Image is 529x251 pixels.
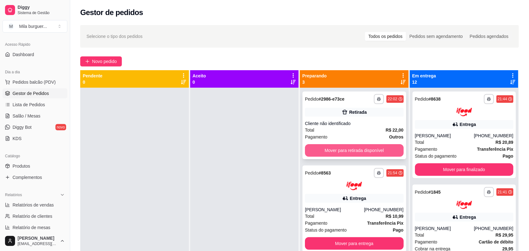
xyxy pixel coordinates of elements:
[86,33,143,40] span: Selecione o tipo dos pedidos
[412,79,436,85] p: 12
[388,97,397,102] div: 22:02
[13,163,30,169] span: Produtos
[319,97,345,102] strong: # 2986-e73ce
[83,79,102,85] p: 0
[18,5,65,10] span: Diggy
[367,221,404,226] strong: Transferência Pix
[415,190,429,195] span: Pedido
[8,23,14,29] span: M
[456,201,472,209] img: ifood
[503,154,513,159] strong: Pago
[466,32,512,41] div: Pedidos agendados
[18,10,65,15] span: Sistema de Gestão
[13,102,45,108] span: Lista de Pedidos
[364,207,403,213] div: [PHONE_NUMBER]
[193,73,206,79] p: Aceito
[386,214,404,219] strong: R$ 10,99
[474,133,513,139] div: [PHONE_NUMBER]
[302,73,327,79] p: Preparando
[498,97,507,102] div: 21:44
[3,39,67,50] div: Acesso Rápido
[305,170,319,175] span: Pedido
[3,50,67,60] a: Dashboard
[3,151,67,161] div: Catálogo
[85,59,90,64] span: plus
[80,8,143,18] h2: Gestor de pedidos
[5,192,22,197] span: Relatórios
[13,213,52,219] span: Relatório de clientes
[305,227,347,233] span: Status do pagamento
[393,227,403,233] strong: Pago
[3,172,67,182] a: Complementos
[3,67,67,77] div: Dia a dia
[350,195,366,201] div: Entrega
[305,207,364,213] div: [PERSON_NAME]
[365,32,406,41] div: Todos os pedidos
[495,233,513,238] strong: R$ 29,95
[302,79,327,85] p: 3
[415,133,474,139] div: [PERSON_NAME]
[13,135,22,142] span: KDS
[495,140,513,145] strong: R$ 20,89
[474,225,513,232] div: [PHONE_NUMBER]
[13,79,56,85] span: Pedidos balcão (PDV)
[3,133,67,144] a: KDS
[415,139,424,146] span: Total
[428,97,441,102] strong: # 8638
[18,236,57,241] span: [PERSON_NAME]
[415,232,424,238] span: Total
[305,213,314,220] span: Total
[18,241,57,246] span: [EMAIL_ADDRESS][DOMAIN_NAME]
[305,127,314,133] span: Total
[460,214,476,220] div: Entrega
[3,20,67,33] button: Select a team
[415,146,437,153] span: Pagamento
[305,120,404,127] div: Cliente não identificado
[13,113,40,119] span: Salão / Mesas
[3,222,67,233] a: Relatório de mesas
[3,200,67,210] a: Relatórios de vendas
[349,109,367,115] div: Retirada
[389,134,404,139] strong: Outros
[498,190,507,195] div: 21:41
[415,238,437,245] span: Pagamento
[92,58,117,65] span: Novo pedido
[406,32,466,41] div: Pedidos sem agendamento
[412,73,436,79] p: Em entrega
[3,3,67,18] a: DiggySistema de Gestão
[3,111,67,121] a: Salão / Mesas
[13,202,54,208] span: Relatórios de vendas
[415,225,474,232] div: [PERSON_NAME]
[305,144,404,157] button: Mover para retirada disponível
[415,153,457,159] span: Status do pagamento
[3,211,67,221] a: Relatório de clientes
[428,190,441,195] strong: # 1845
[13,51,34,58] span: Dashboard
[193,79,206,85] p: 0
[3,100,67,110] a: Lista de Pedidos
[456,108,472,116] img: ifood
[415,163,514,176] button: Mover para finalizado
[386,128,404,133] strong: R$ 22,00
[13,224,50,231] span: Relatório de mesas
[477,147,513,152] strong: Transferência Pix
[13,124,32,130] span: Diggy Bot
[479,239,513,244] strong: Cartão de débito
[13,174,42,180] span: Complementos
[346,182,362,190] img: ifood
[305,237,404,250] button: Mover para entrega
[3,233,67,248] button: [PERSON_NAME][EMAIL_ADDRESS][DOMAIN_NAME]
[83,73,102,79] p: Pendente
[388,170,397,175] div: 21:54
[319,170,331,175] strong: # 8563
[305,220,327,227] span: Pagamento
[19,23,47,29] div: Mila burguer ...
[305,97,319,102] span: Pedido
[3,161,67,171] a: Produtos
[80,56,122,66] button: Novo pedido
[13,90,49,97] span: Gestor de Pedidos
[305,133,327,140] span: Pagamento
[3,122,67,132] a: Diggy Botnovo
[3,88,67,98] a: Gestor de Pedidos
[3,77,67,87] button: Pedidos balcão (PDV)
